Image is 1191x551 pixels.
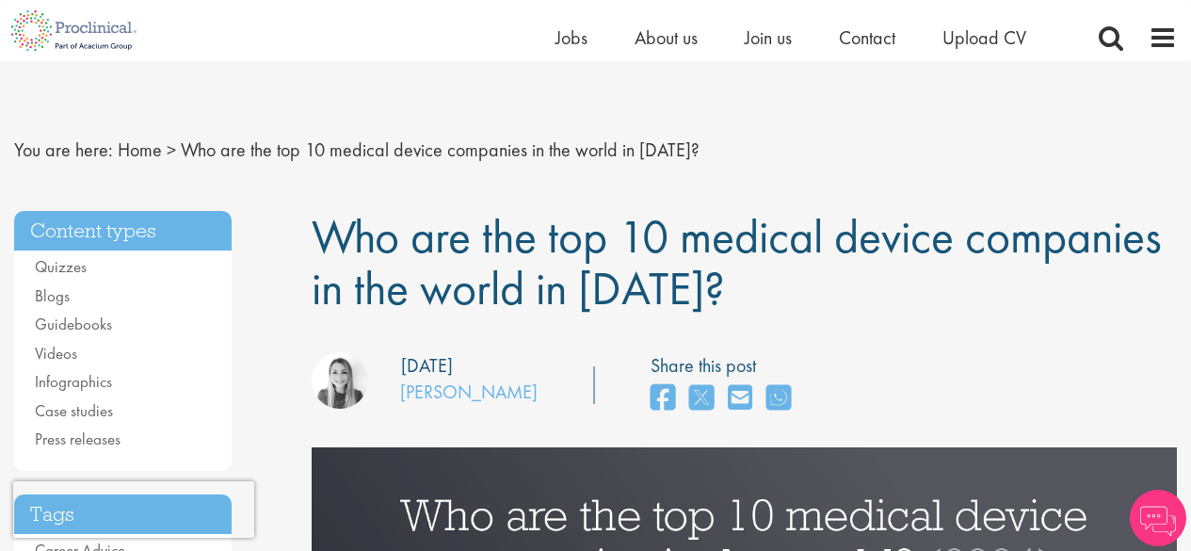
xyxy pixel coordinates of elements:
[400,380,538,404] a: [PERSON_NAME]
[635,25,698,50] a: About us
[401,352,453,380] div: [DATE]
[651,379,675,419] a: share on facebook
[35,400,113,421] a: Case studies
[167,138,176,162] span: >
[312,352,368,409] img: Hannah Burke
[745,25,792,50] a: Join us
[35,371,112,392] a: Infographics
[651,352,800,380] label: Share this post
[35,429,121,449] a: Press releases
[35,314,112,334] a: Guidebooks
[14,211,232,251] h3: Content types
[689,379,714,419] a: share on twitter
[839,25,895,50] a: Contact
[13,481,254,538] iframe: reCAPTCHA
[14,138,113,162] span: You are here:
[35,256,87,277] a: Quizzes
[181,138,700,162] span: Who are the top 10 medical device companies in the world in [DATE]?
[35,343,77,364] a: Videos
[942,25,1026,50] a: Upload CV
[118,138,162,162] a: breadcrumb link
[728,379,752,419] a: share on email
[766,379,791,419] a: share on whats app
[312,206,1162,318] span: Who are the top 10 medical device companies in the world in [DATE]?
[555,25,587,50] a: Jobs
[1130,490,1186,546] img: Chatbot
[35,285,70,306] a: Blogs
